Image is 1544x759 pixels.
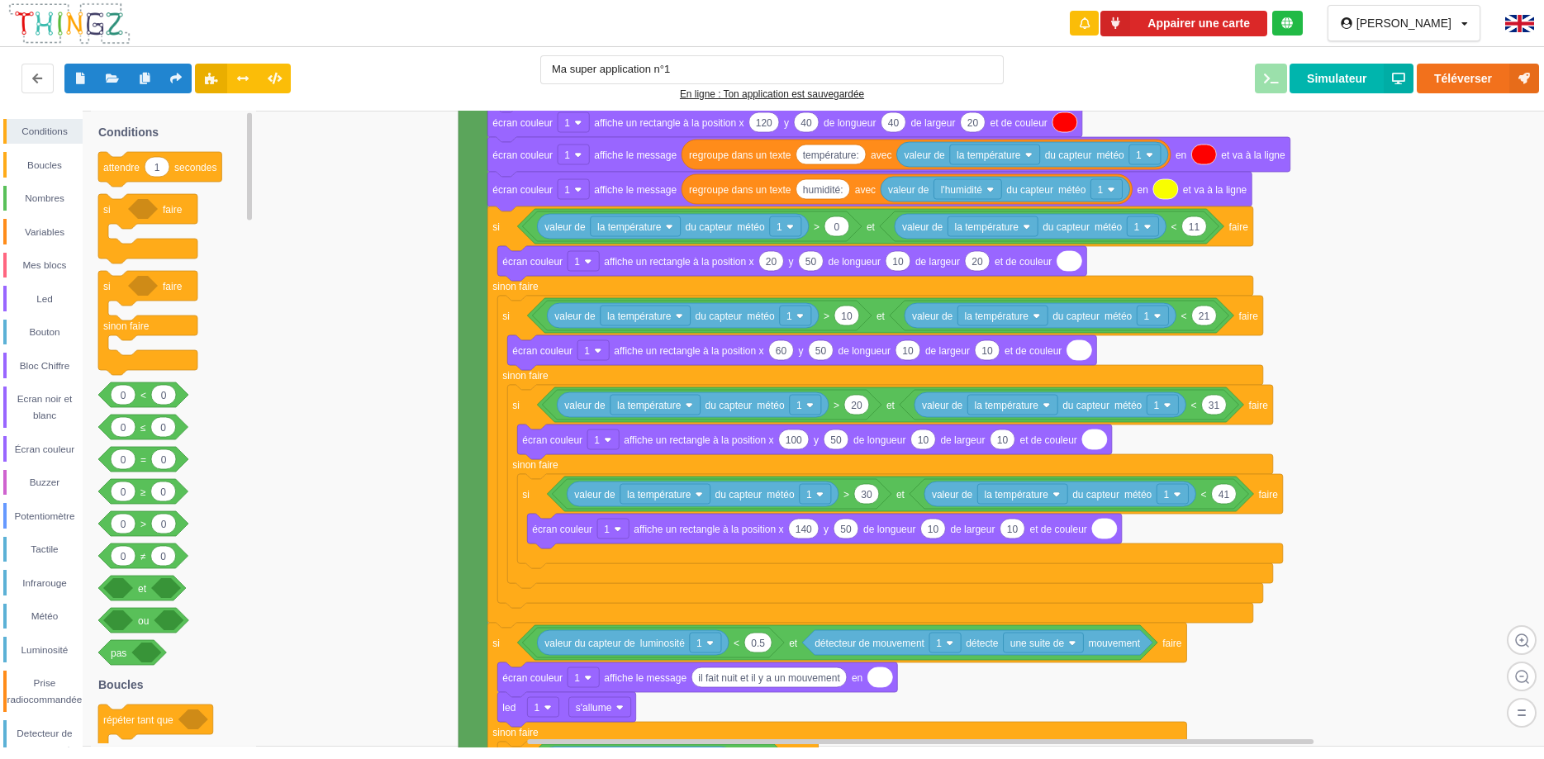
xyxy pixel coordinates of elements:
text: y [799,345,804,357]
text: 10 [892,256,904,268]
text: y [789,256,794,268]
text: 1 [534,702,540,714]
div: Prise radiocommandée [7,675,83,708]
text: led [502,702,515,714]
text: affiche le message [594,149,677,161]
text: 1 [936,638,942,649]
text: 1 [574,256,580,268]
text: écran couleur [522,434,582,446]
text: 1 [1144,311,1150,322]
text: écran couleur [502,256,563,268]
text: 60 [776,345,787,357]
text: de largeur [925,345,970,357]
text: la température [957,149,1021,161]
text: 1 [1134,221,1140,233]
text: ≠ [140,551,146,562]
text: valeur du capteur de [544,638,635,649]
text: il fait nuit et il y a un mouvement [698,672,840,684]
text: < [140,390,146,401]
text: < [1181,311,1186,322]
text: y [814,434,819,446]
text: < [734,638,739,649]
text: météo [1095,221,1123,233]
text: humidité: [803,184,843,196]
text: 0 [121,454,126,466]
text: faire [1258,489,1278,500]
text: > [140,519,146,530]
text: > [814,221,820,233]
text: valeur de [912,311,953,322]
text: répéter tant que [103,714,173,726]
div: Mes blocs [7,257,83,273]
text: 1 [564,117,570,129]
text: météo [767,489,795,500]
text: 1 [1136,149,1142,161]
text: > [843,489,849,500]
text: 41 [1219,489,1230,500]
div: Potentiomètre [7,508,83,524]
text: du capteur [696,311,743,322]
text: 0 [121,422,126,434]
text: 1 [696,638,702,649]
text: affiche un rectangle à la position x [624,434,773,446]
text: 1 [806,489,812,500]
text: météo [747,311,775,322]
text: ou [138,615,149,627]
text: une suite de [1010,638,1065,649]
button: Appairer une carte [1100,11,1267,36]
text: du capteur [1006,184,1053,196]
button: Téléverser [1417,64,1539,93]
text: 1 [1164,489,1170,500]
text: 1 [564,184,570,196]
text: affiche un rectangle à la position x [614,345,763,357]
text: regroupe dans un texte [689,184,791,196]
text: et [886,400,896,411]
img: thingz_logo.png [7,2,131,45]
text: si [492,221,500,233]
text: mouvement [1088,638,1140,649]
text: 50 [815,345,827,357]
text: regroupe dans un texte [689,149,791,161]
text: 1 [1154,400,1160,411]
text: du capteur [1052,311,1100,322]
text: faire [1162,638,1182,649]
text: la température [627,489,691,500]
text: 0 [160,551,166,562]
text: = [140,454,146,466]
text: 1 [796,400,802,411]
text: écran couleur [532,524,592,535]
text: la température [617,400,682,411]
text: météo [757,400,785,411]
text: valeur de [922,400,963,411]
text: et [138,583,147,595]
text: la température [965,311,1029,322]
text: 50 [830,434,842,446]
text: et [896,489,905,500]
text: valeur de [554,311,596,322]
text: valeur de [574,489,615,500]
text: affiche un rectangle à la position x [634,524,783,535]
text: 100 [786,434,802,446]
text: faire [163,281,183,292]
text: 1 [584,345,590,357]
text: de largeur [940,434,985,446]
text: en [852,672,862,684]
text: sinon faire [103,320,150,332]
text: 20 [766,256,777,268]
text: 1 [154,162,160,173]
text: et de couleur [990,117,1047,129]
text: écran couleur [492,117,553,129]
div: Bloc Chiffre [7,358,83,374]
div: Tu es connecté au serveur de création de Thingz [1272,11,1303,36]
text: et de couleur [1005,345,1062,357]
text: et va à la ligne [1221,149,1285,161]
text: 1 [786,311,792,322]
text: de longueur [853,434,905,446]
text: du capteur [1045,149,1092,161]
text: > [834,400,839,411]
text: de largeur [950,524,995,535]
text: 0 [121,519,126,530]
text: sinon faire [512,459,558,471]
text: valeur de [902,221,943,233]
text: 31 [1209,400,1220,411]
